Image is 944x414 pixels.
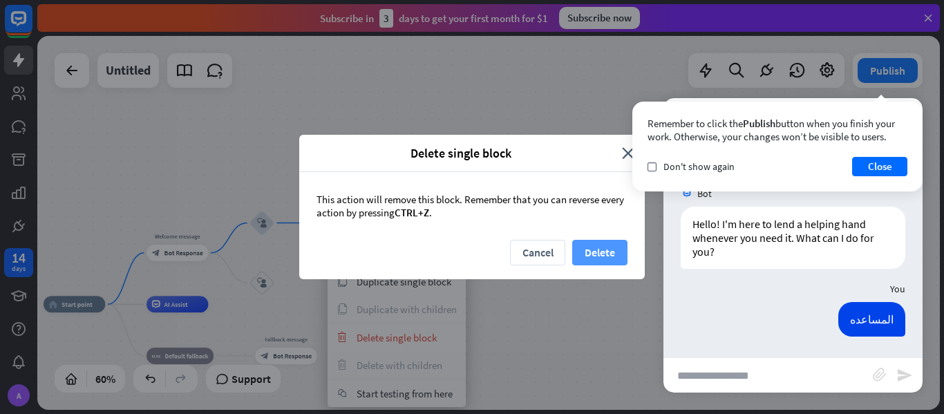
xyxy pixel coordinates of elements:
div: This action will remove this block. Remember that you can reverse every action by pressing . [299,172,645,240]
div: Hello! I'm here to lend a helping hand whenever you need it. What can I do for you? [681,207,905,269]
div: Remember to click the button when you finish your work. Otherwise, your changes won’t be visible ... [648,117,907,143]
span: CTRL+Z [395,206,429,219]
i: send [896,367,913,384]
span: Delete single block [310,145,612,161]
div: المساعده [838,302,905,337]
button: Open LiveChat chat widget [11,6,53,47]
span: Don't show again [663,160,735,173]
span: Publish [743,117,775,130]
span: Bot [697,187,712,200]
span: You [890,283,905,295]
i: block_attachment [873,368,887,382]
button: Delete [572,240,627,265]
button: Cancel [510,240,565,265]
i: close [622,145,634,161]
button: Close [852,157,907,176]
